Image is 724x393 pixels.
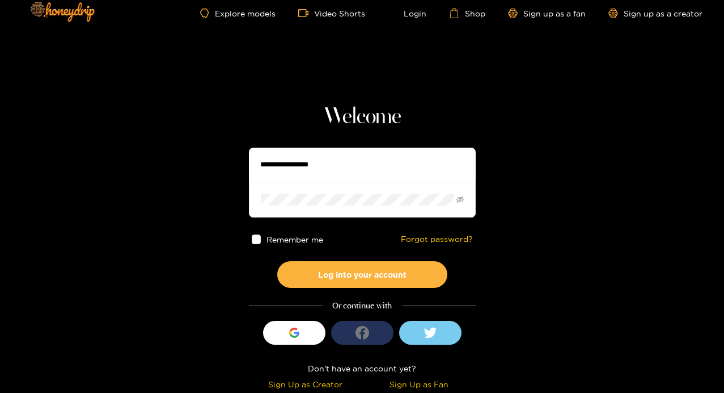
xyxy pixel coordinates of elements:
div: Sign Up as Creator [252,378,359,391]
a: Shop [449,8,485,18]
a: Video Shorts [298,8,365,18]
span: video-camera [298,8,314,18]
a: Explore models [200,9,275,18]
div: Sign Up as Fan [365,378,473,391]
a: Login [388,8,426,18]
span: Remember me [266,235,323,244]
h1: Welcome [249,103,476,131]
a: Forgot password? [401,235,473,244]
button: Log into your account [277,261,447,288]
span: eye-invisible [456,196,464,203]
a: Sign up as a creator [608,9,702,18]
div: Or continue with [249,299,476,312]
a: Sign up as a fan [508,9,586,18]
div: Don't have an account yet? [249,362,476,375]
